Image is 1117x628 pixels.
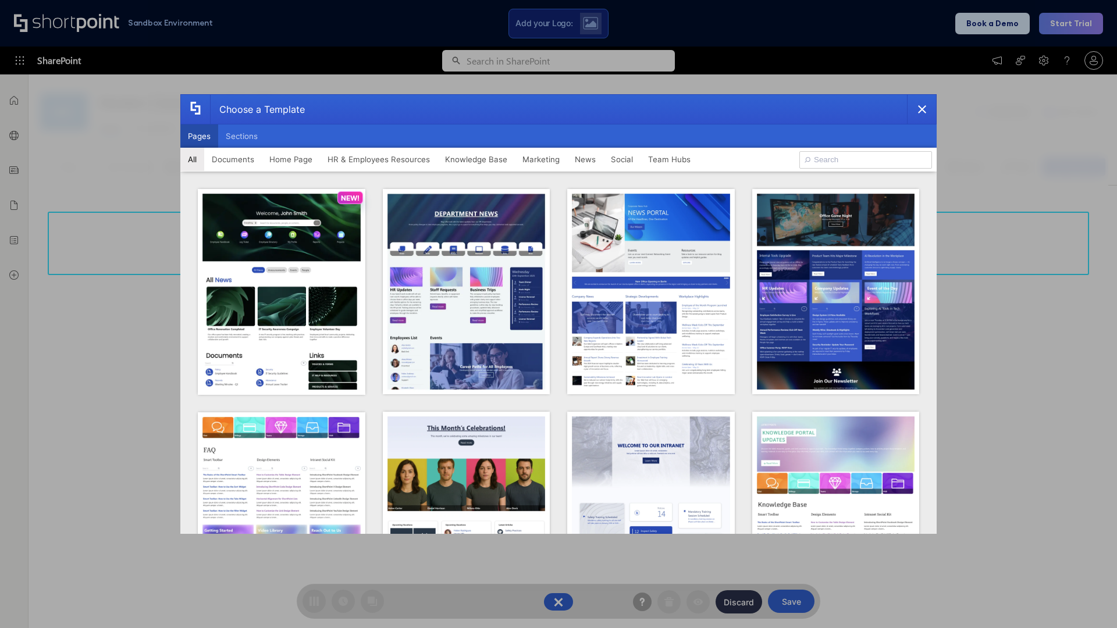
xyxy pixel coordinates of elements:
[799,151,932,169] input: Search
[218,124,265,148] button: Sections
[180,148,204,171] button: All
[641,148,698,171] button: Team Hubs
[341,194,360,202] p: NEW!
[262,148,320,171] button: Home Page
[204,148,262,171] button: Documents
[180,94,937,534] div: template selector
[515,148,567,171] button: Marketing
[1059,572,1117,628] iframe: Chat Widget
[180,124,218,148] button: Pages
[567,148,603,171] button: News
[603,148,641,171] button: Social
[437,148,515,171] button: Knowledge Base
[320,148,437,171] button: HR & Employees Resources
[210,95,305,124] div: Choose a Template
